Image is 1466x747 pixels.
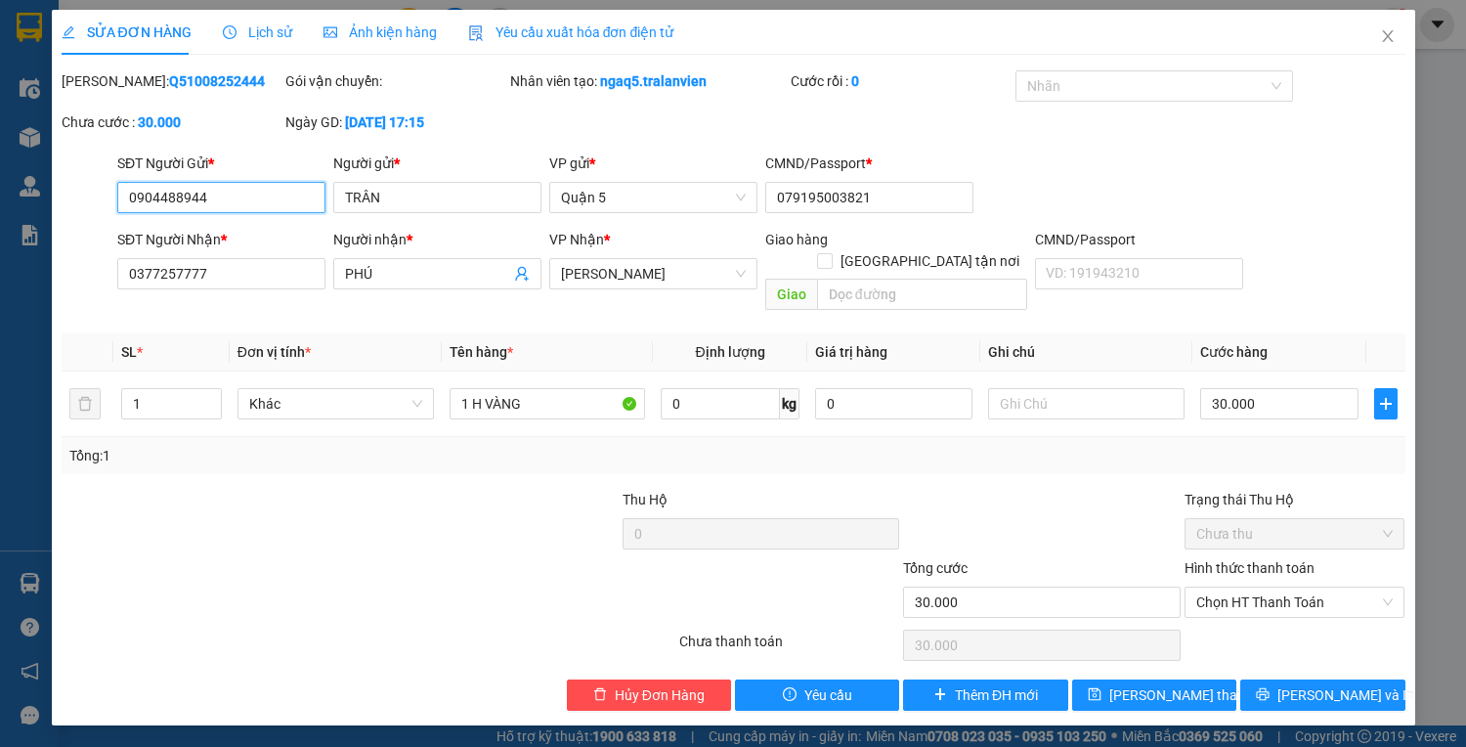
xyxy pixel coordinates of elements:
button: deleteHủy Đơn Hàng [567,680,731,711]
div: VP gửi [549,153,757,174]
div: SĐT Người Nhận [117,229,325,250]
span: Chưa thu [1196,519,1394,549]
span: Giá trị hàng [815,344,887,360]
span: close [1380,28,1396,44]
div: CMND/Passport [1035,229,1243,250]
span: Cước hàng [1200,344,1268,360]
b: 30.000 [138,114,181,130]
button: save[PERSON_NAME] thay đổi [1072,680,1236,711]
button: plus [1374,388,1398,419]
span: Thêm ĐH mới [955,684,1038,706]
span: delete [593,687,607,703]
b: ngaq5.tralanvien [600,73,707,89]
span: Giao [765,279,817,310]
input: Dọc đường [817,279,1027,310]
span: VP Nhận [549,232,604,247]
div: Chưa thanh toán [677,631,902,665]
span: Chọn HT Thanh Toán [1196,588,1394,617]
div: Gói vận chuyển: [285,70,506,92]
span: plus [1375,396,1397,412]
div: [PERSON_NAME]: [62,70,282,92]
button: exclamation-circleYêu cầu [735,680,899,711]
b: Q51008252444 [169,73,265,89]
span: Yêu cầu xuất hóa đơn điện tử [468,24,674,40]
span: Tên hàng [450,344,513,360]
span: plus [933,687,947,703]
img: icon [468,25,484,41]
div: Tổng: 1 [69,445,568,466]
th: Ghi chú [980,333,1192,372]
span: Thu Hộ [623,492,668,507]
span: Khác [249,389,422,418]
span: Giao hàng [765,232,828,247]
span: Ảnh kiện hàng [323,24,437,40]
span: exclamation-circle [783,687,797,703]
button: delete [69,388,101,419]
div: Người gửi [333,153,541,174]
span: kg [780,388,799,419]
span: SỬA ĐƠN HÀNG [62,24,192,40]
span: clock-circle [223,25,237,39]
span: picture [323,25,337,39]
button: plusThêm ĐH mới [903,680,1067,711]
span: Quận 5 [561,183,746,212]
span: Hủy Đơn Hàng [615,684,705,706]
input: Ghi Chú [988,388,1185,419]
div: Ngày GD: [285,111,506,133]
span: edit [62,25,75,39]
span: Lịch sử [223,24,292,40]
span: [GEOGRAPHIC_DATA] tận nơi [833,250,1027,272]
div: Người nhận [333,229,541,250]
span: Tổng cước [903,560,968,576]
div: Chưa cước : [62,111,282,133]
b: 0 [851,73,859,89]
div: Trạng thái Thu Hộ [1185,489,1405,510]
span: Đơn vị tính [237,344,311,360]
div: SĐT Người Gửi [117,153,325,174]
span: Định lượng [696,344,765,360]
div: Nhân viên tạo: [510,70,787,92]
span: user-add [514,266,530,282]
button: Close [1360,10,1415,65]
button: printer[PERSON_NAME] và In [1240,680,1404,711]
span: printer [1256,687,1270,703]
input: VD: Bàn, Ghế [450,388,646,419]
b: [DATE] 17:15 [345,114,424,130]
label: Hình thức thanh toán [1185,560,1315,576]
span: Yêu cầu [804,684,852,706]
div: CMND/Passport [765,153,973,174]
div: Cước rồi : [791,70,1012,92]
span: save [1088,687,1101,703]
span: SL [121,344,137,360]
span: [PERSON_NAME] thay đổi [1109,684,1266,706]
span: Lê Hồng Phong [561,259,746,288]
span: [PERSON_NAME] và In [1277,684,1414,706]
